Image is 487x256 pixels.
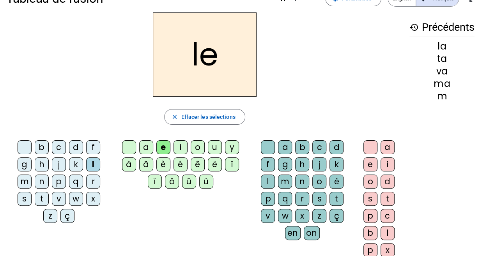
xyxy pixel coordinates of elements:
div: î [225,157,239,171]
div: m [409,92,475,101]
div: é [174,157,188,171]
mat-icon: history [409,23,419,32]
div: d [329,140,344,154]
button: Effacer les sélections [164,109,245,125]
div: z [43,209,57,223]
div: h [35,157,49,171]
div: a [278,140,292,154]
div: k [69,157,83,171]
div: g [278,157,292,171]
div: t [381,192,395,206]
div: u [208,140,222,154]
div: h [295,157,309,171]
div: v [52,192,66,206]
div: j [312,157,326,171]
div: â [139,157,153,171]
div: x [295,209,309,223]
div: m [18,175,32,189]
div: z [312,209,326,223]
div: w [278,209,292,223]
div: i [174,140,188,154]
div: c [312,140,326,154]
div: o [363,175,377,189]
h3: Précédents [409,19,475,36]
div: en [285,226,301,240]
div: ç [60,209,74,223]
div: q [278,192,292,206]
div: ta [409,54,475,64]
div: on [304,226,320,240]
div: w [69,192,83,206]
div: m [278,175,292,189]
div: p [363,209,377,223]
div: v [261,209,275,223]
div: d [69,140,83,154]
div: b [295,140,309,154]
div: n [35,175,49,189]
div: g [18,157,32,171]
div: û [182,175,196,189]
div: ma [409,79,475,88]
div: s [312,192,326,206]
div: ï [148,175,162,189]
mat-icon: close [171,113,178,120]
div: p [52,175,66,189]
div: e [363,157,377,171]
span: Effacer les sélections [181,112,235,122]
div: ç [329,209,344,223]
div: l [381,226,395,240]
div: a [381,140,395,154]
div: é [329,175,344,189]
div: c [381,209,395,223]
div: l [261,175,275,189]
div: a [139,140,153,154]
div: l [86,157,100,171]
div: ë [208,157,222,171]
div: f [86,140,100,154]
div: e [156,140,170,154]
div: ü [199,175,213,189]
div: n [295,175,309,189]
div: t [35,192,49,206]
div: b [363,226,377,240]
div: ê [191,157,205,171]
div: s [363,192,377,206]
div: ô [165,175,179,189]
div: y [225,140,239,154]
div: o [191,140,205,154]
div: o [312,175,326,189]
div: x [86,192,100,206]
div: p [261,192,275,206]
div: va [409,67,475,76]
h2: le [153,12,257,97]
div: la [409,42,475,51]
div: c [52,140,66,154]
div: r [86,175,100,189]
div: q [69,175,83,189]
div: k [329,157,344,171]
div: s [18,192,32,206]
div: i [381,157,395,171]
div: j [52,157,66,171]
div: t [329,192,344,206]
div: f [261,157,275,171]
div: r [295,192,309,206]
div: à [122,157,136,171]
div: b [35,140,49,154]
div: d [381,175,395,189]
div: è [156,157,170,171]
